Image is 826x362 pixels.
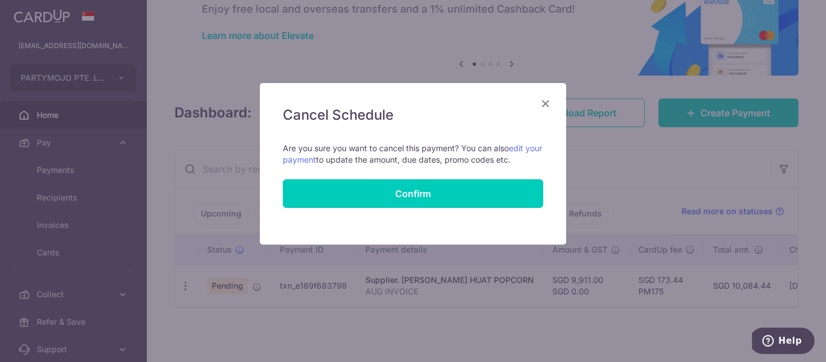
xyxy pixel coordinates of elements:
button: Close [539,97,552,111]
iframe: Opens a widget where you can find more information [752,328,815,356]
button: Confirm [283,179,543,208]
p: Are you sure you want to cancel this payment? You can also to update the amount, due dates, promo... [283,143,543,166]
h5: Cancel Schedule [283,106,543,124]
